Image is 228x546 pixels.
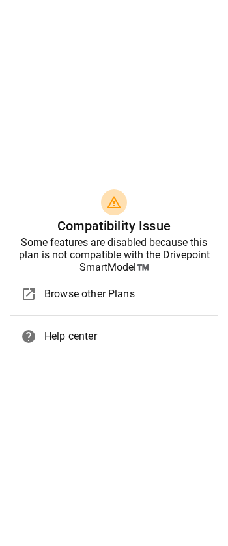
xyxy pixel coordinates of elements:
span: Help center [44,329,207,344]
span: warning_amber [106,195,122,210]
span: Browse other Plans [44,286,207,302]
div: Some features are disabled because this plan is not compatible with the Drivepoint SmartModel™️ [10,236,218,273]
span: open_in_new [21,286,36,302]
span: help [21,329,36,344]
h6: Compatibility Issue [10,215,218,236]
